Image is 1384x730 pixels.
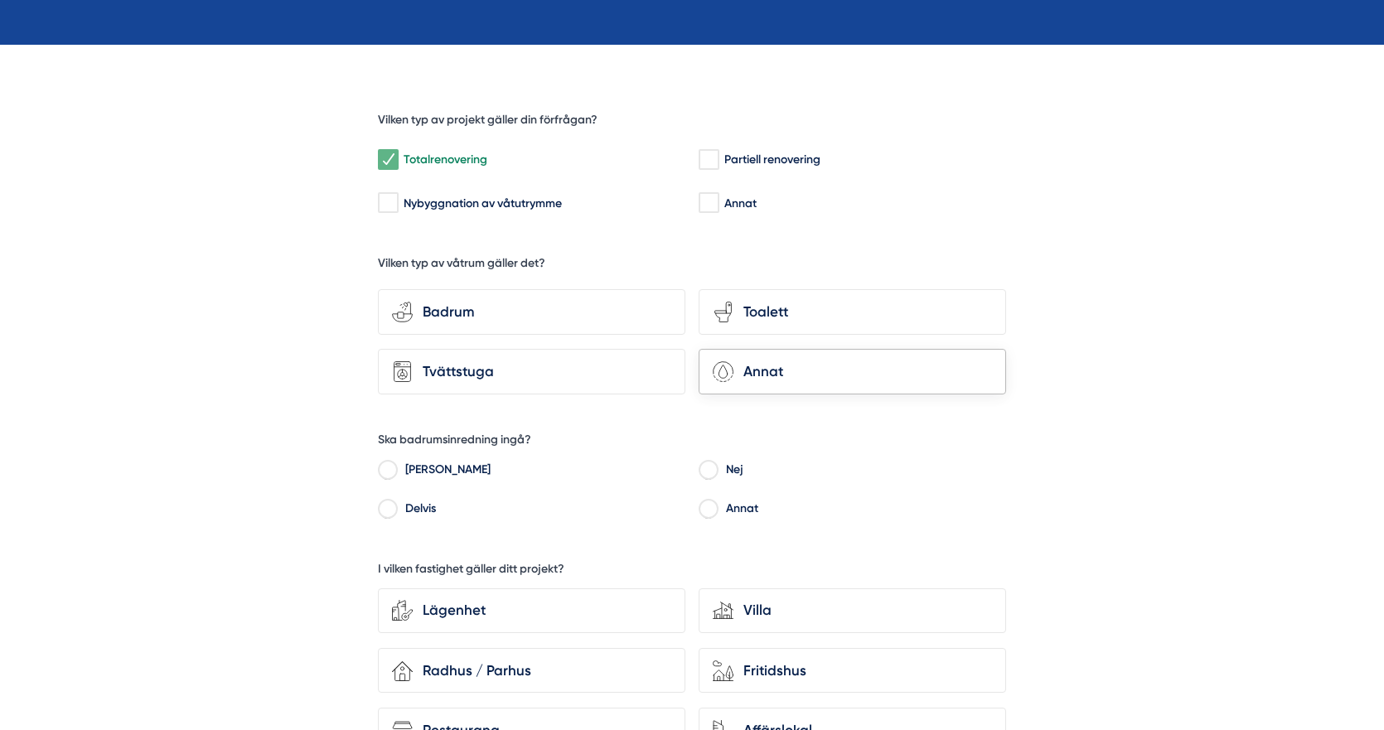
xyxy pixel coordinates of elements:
[378,465,397,480] input: Ja
[378,255,545,276] h5: Vilken typ av våtrum gäller det?
[378,504,397,519] input: Delvis
[378,561,564,582] h5: I vilken fastighet gäller ditt projekt?
[699,504,718,519] input: Annat
[718,459,1007,484] label: Nej
[378,112,598,133] h5: Vilken typ av projekt gäller din förfrågan?
[378,432,531,452] h5: Ska badrumsinredning ingå?
[718,498,1007,523] label: Annat
[699,465,718,480] input: Nej
[397,459,686,484] label: [PERSON_NAME]
[378,195,397,211] input: Nybyggnation av våtutrymme
[378,152,397,168] input: Totalrenovering
[397,498,686,523] label: Delvis
[699,195,718,211] input: Annat
[699,152,718,168] input: Partiell renovering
